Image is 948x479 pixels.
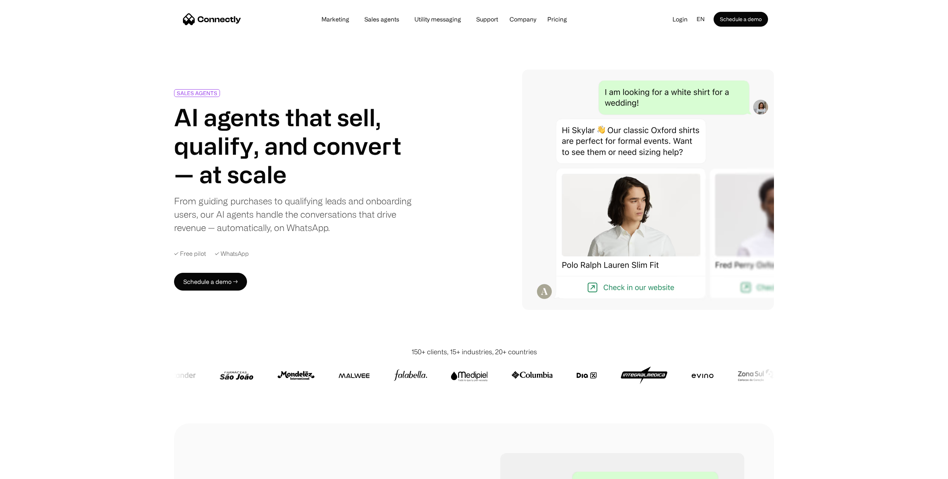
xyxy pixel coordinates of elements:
div: en [694,14,714,25]
a: Support [470,16,504,22]
div: SALES AGENTS [177,90,217,96]
div: From guiding purchases to qualifying leads and onboarding users, our AI agents handle the convers... [174,194,417,234]
a: Utility messaging [408,16,467,22]
a: Schedule a demo → [174,273,247,291]
div: en [697,14,705,25]
div: Company [507,14,538,24]
div: ✓ Free pilot [174,249,206,258]
div: 150+ clients, 15+ industries, 20+ countries [411,347,537,357]
div: Company [510,14,536,24]
a: Pricing [541,16,573,22]
h1: AI agents that sell, qualify, and convert — at scale [174,103,417,188]
a: Sales agents [358,16,405,22]
a: Login [667,14,694,25]
a: Schedule a demo [714,12,768,27]
ul: Language list [15,466,44,476]
div: ✓ WhatsApp [215,249,249,258]
aside: Language selected: English [7,465,44,476]
a: Marketing [316,16,355,22]
a: home [183,14,241,25]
